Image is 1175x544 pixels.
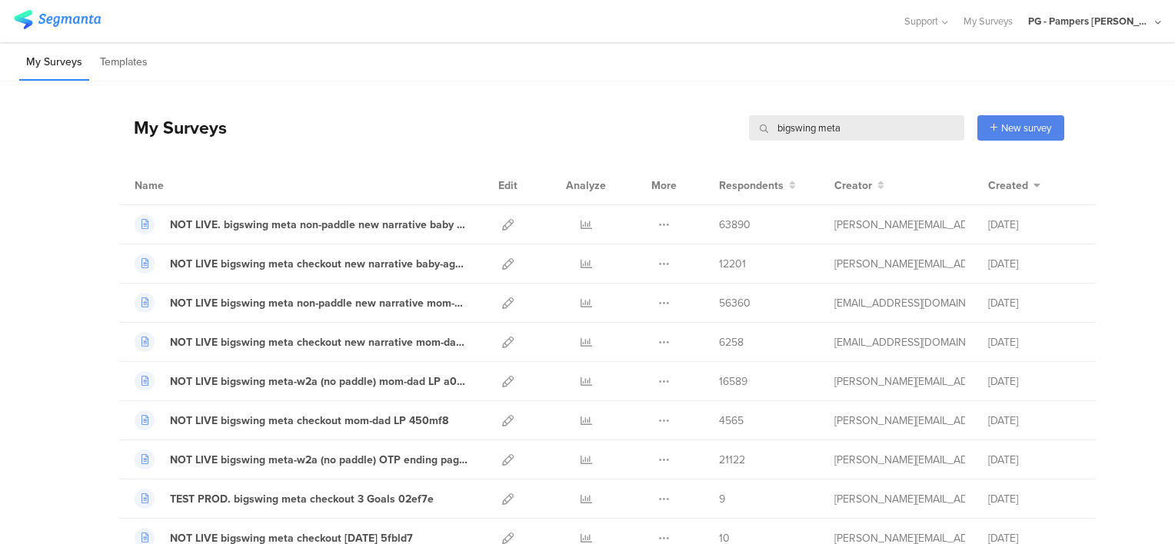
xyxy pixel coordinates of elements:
[170,491,434,507] div: TEST PROD. bigswing meta checkout 3 Goals 02ef7e
[135,371,468,391] a: NOT LIVE bigswing meta-w2a (no paddle) mom-dad LP a0x9c8
[93,45,155,81] li: Templates
[834,452,965,468] div: levin.f@pg.com
[988,491,1080,507] div: [DATE]
[834,217,965,233] div: levin.f@pg.com
[988,373,1080,390] div: [DATE]
[834,413,965,429] div: levin.f@pg.com
[719,373,747,390] span: 16589
[834,334,965,350] div: hougui.yh.1@pg.com
[719,413,744,429] span: 4565
[135,449,468,469] a: NOT LIVE bigswing meta-w2a (no paddle) OTP ending page 6ae65v
[719,217,751,233] span: 63890
[988,217,1080,233] div: [DATE]
[491,166,524,204] div: Edit
[118,114,227,141] div: My Surveys
[988,177,1028,194] span: Created
[719,295,751,311] span: 56360
[719,452,745,468] span: 21122
[135,293,468,313] a: NOT LIVE bigswing meta non-paddle new narrative mom-dad LP c01gfa
[904,14,938,28] span: Support
[135,177,227,194] div: Name
[988,334,1080,350] div: [DATE]
[719,491,725,507] span: 9
[135,214,468,234] a: NOT LIVE. bigswing meta non-paddle new narrative baby age LP m8607e
[834,373,965,390] div: levin.f@pg.com
[834,295,965,311] div: hougui.yh.1@pg.com
[834,491,965,507] div: levin.f@pg.com
[1001,121,1051,135] span: New survey
[135,489,434,509] a: TEST PROD. bigswing meta checkout 3 Goals 02ef7e
[988,413,1080,429] div: [DATE]
[988,295,1080,311] div: [DATE]
[170,373,468,390] div: NOT LIVE bigswing meta-w2a (no paddle) mom-dad LP a0x9c8
[170,295,468,311] div: NOT LIVE bigswing meta non-paddle new narrative mom-dad LP c01gfa
[170,413,448,429] div: NOT LIVE bigswing meta checkout mom-dad LP 450mf8
[749,115,964,141] input: Survey Name, Creator...
[170,217,468,233] div: NOT LIVE. bigswing meta non-paddle new narrative baby age LP m8607e
[170,452,468,468] div: NOT LIVE bigswing meta-w2a (no paddle) OTP ending page 6ae65v
[988,452,1080,468] div: [DATE]
[135,410,448,430] a: NOT LIVE bigswing meta checkout mom-dad LP 450mf8
[135,332,468,352] a: NOT LIVE bigswing meta checkout new narrative mom-dad LP c74bv4
[719,334,744,350] span: 6258
[135,254,468,274] a: NOT LIVE bigswing meta checkout new narrative baby-age LP 012aac
[563,166,609,204] div: Analyze
[988,177,1040,194] button: Created
[19,45,89,81] li: My Surveys
[988,256,1080,272] div: [DATE]
[719,177,796,194] button: Respondents
[170,334,468,350] div: NOT LIVE bigswing meta checkout new narrative mom-dad LP c74bv4
[834,256,965,272] div: levin.f@pg.com
[1028,14,1151,28] div: PG - Pampers [PERSON_NAME]
[834,177,884,194] button: Creator
[719,256,746,272] span: 12201
[719,177,784,194] span: Respondents
[834,177,872,194] span: Creator
[14,10,101,29] img: segmanta logo
[170,256,468,272] div: NOT LIVE bigswing meta checkout new narrative baby-age LP 012aac
[647,166,681,204] div: More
